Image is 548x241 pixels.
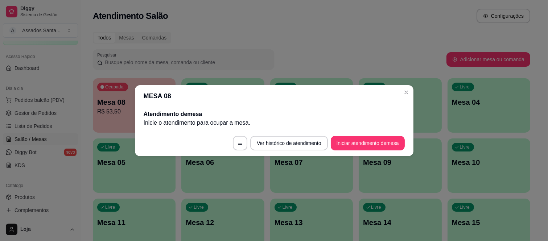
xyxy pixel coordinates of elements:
[144,110,405,119] h2: Atendimento de mesa
[144,119,405,127] p: Inicie o atendimento para ocupar a mesa .
[135,85,413,107] header: MESA 08
[400,87,412,98] button: Close
[331,136,405,150] button: Iniciar atendimento demesa
[250,136,327,150] button: Ver histórico de atendimento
